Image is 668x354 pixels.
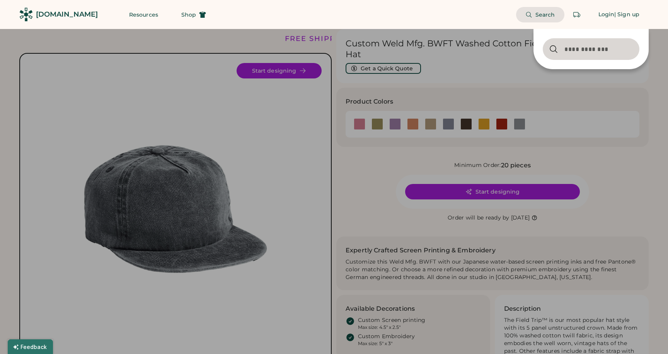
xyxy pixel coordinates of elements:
div: [DOMAIN_NAME] [36,10,98,19]
img: Rendered Logo - Screens [19,8,33,21]
span: Search [535,12,555,17]
button: Search [516,7,564,22]
div: Login [598,11,615,19]
div: | Sign up [614,11,639,19]
button: Resources [120,7,167,22]
span: Shop [181,12,196,17]
button: Retrieve an order [569,7,584,22]
button: Shop [172,7,215,22]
